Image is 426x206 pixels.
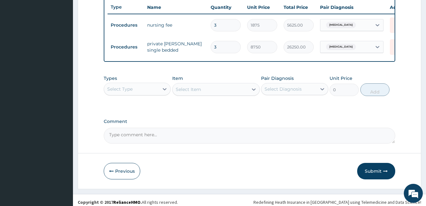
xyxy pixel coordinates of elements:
th: Quantity [207,1,244,14]
a: RelianceHMO [113,199,141,205]
label: Types [104,76,117,81]
img: d_794563401_company_1708531726252_794563401 [12,32,26,48]
span: [MEDICAL_DATA] [326,22,356,28]
span: [MEDICAL_DATA] [326,44,356,50]
label: Unit Price [330,75,352,81]
td: Procedures [108,19,144,31]
th: Type [108,1,144,13]
strong: Copyright © 2017 . [78,199,142,205]
textarea: Type your message and hit 'Enter' [3,138,121,160]
td: nursing fee [144,19,207,31]
span: We're online! [37,62,88,126]
div: Chat with us now [33,35,107,44]
td: private [PERSON_NAME] single bedded [144,37,207,56]
div: Select Type [107,86,133,92]
div: Minimize live chat window [104,3,119,18]
th: Pair Diagnosis [317,1,387,14]
label: Comment [104,119,395,124]
label: Item [172,75,183,81]
label: Pair Diagnosis [261,75,294,81]
button: Submit [357,163,395,179]
button: Previous [104,163,140,179]
th: Actions [387,1,418,14]
td: Procedures [108,41,144,53]
div: Select Diagnosis [265,86,302,92]
button: Add [360,83,390,96]
th: Name [144,1,207,14]
th: Unit Price [244,1,280,14]
th: Total Price [280,1,317,14]
div: Redefining Heath Insurance in [GEOGRAPHIC_DATA] using Telemedicine and Data Science! [253,199,421,205]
